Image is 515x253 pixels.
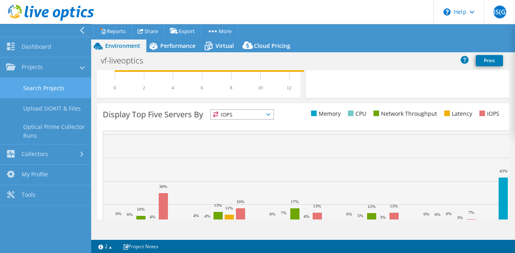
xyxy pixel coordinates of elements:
[201,25,238,37] a: More
[303,214,309,219] text: 4%
[291,199,299,204] text: 17%
[493,6,506,18] span: IS(G
[357,213,363,218] text: 5%
[105,42,140,49] span: Environment
[204,213,210,218] text: 4%
[214,203,222,208] text: 13%
[114,85,116,91] text: 0
[287,85,291,91] text: 12
[346,109,366,118] li: CPU
[457,215,463,220] text: 3%
[160,42,196,49] span: Performance
[443,8,451,16] svg: \n
[371,109,437,118] li: Network Throughput
[143,85,145,91] text: 2
[346,211,352,216] text: 6%
[254,42,290,49] span: Cloud Pricing
[94,25,132,37] a: Reports
[172,85,174,91] text: 4
[97,56,156,65] h1: vf-liveoptics
[423,211,429,216] text: 6%
[499,168,507,173] text: 43%
[137,207,145,211] text: 10%
[468,210,474,215] text: 7%
[93,241,118,251] a: 2
[159,184,167,189] text: 30%
[211,110,273,119] span: IOPS
[225,206,233,210] text: 11%
[446,211,452,216] text: 6%
[201,85,203,91] text: 6
[117,241,164,251] a: Project Notes
[216,42,234,49] span: Virtual
[477,109,499,118] li: IOPS
[230,85,232,91] text: 8
[258,85,263,91] text: 10
[442,109,472,118] li: Latency
[127,212,133,217] text: 6%
[309,109,341,118] li: Memory
[390,204,398,208] text: 13%
[150,214,156,219] text: 4%
[313,204,321,208] text: 13%
[281,210,287,215] text: 7%
[236,199,244,204] text: 16%
[476,55,503,66] a: Print
[380,215,386,219] text: 3%
[164,25,201,37] a: Export
[132,25,164,37] a: Share
[367,204,375,209] text: 12%
[116,211,122,216] text: 6%
[435,212,441,217] text: 6%
[269,211,275,216] text: 6%
[193,213,199,218] text: 4%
